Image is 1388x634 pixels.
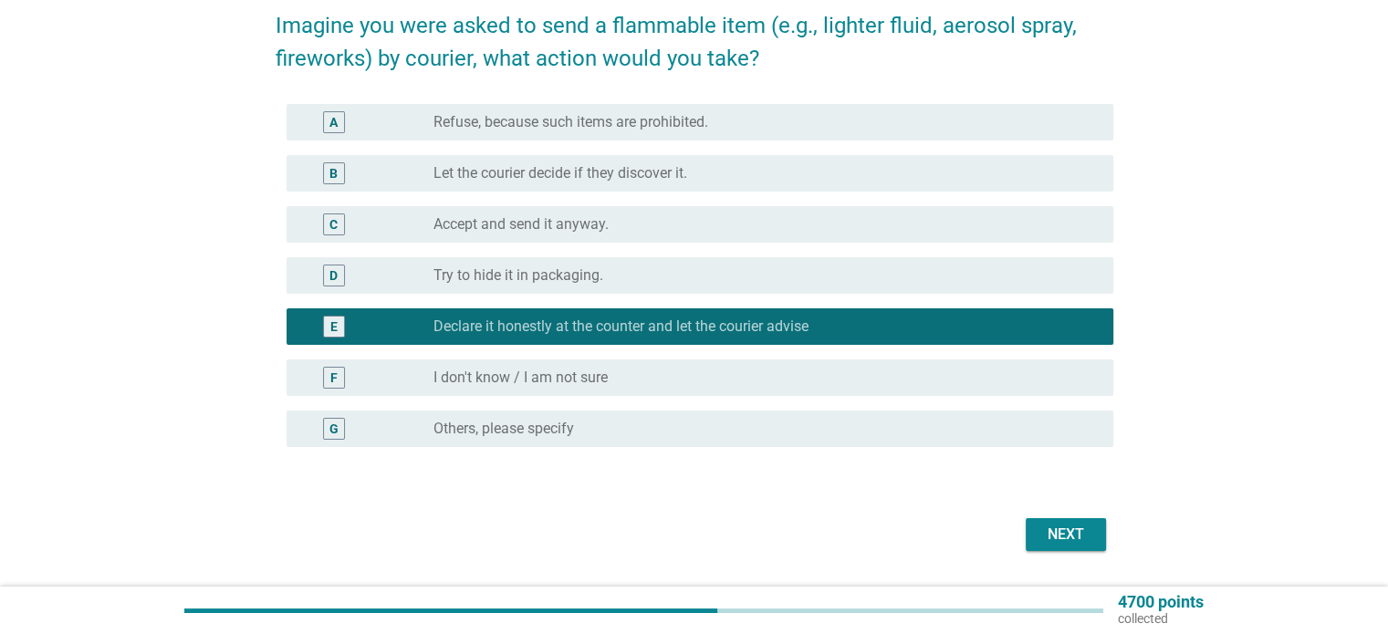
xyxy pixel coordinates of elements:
label: Let the courier decide if they discover it. [433,164,687,182]
div: D [329,266,338,286]
div: E [330,317,338,337]
label: I don't know / I am not sure [433,369,608,387]
label: Try to hide it in packaging. [433,266,603,285]
div: C [329,215,338,234]
div: A [329,113,338,132]
label: Declare it honestly at the counter and let the courier advise [433,317,809,336]
div: Next [1040,524,1091,546]
div: F [330,369,338,388]
p: collected [1118,610,1204,627]
button: Next [1026,518,1106,551]
p: 4700 points [1118,594,1204,610]
div: G [329,420,339,439]
label: Accept and send it anyway. [433,215,609,234]
label: Refuse, because such items are prohibited. [433,113,708,131]
label: Others, please specify [433,420,574,438]
div: B [329,164,338,183]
